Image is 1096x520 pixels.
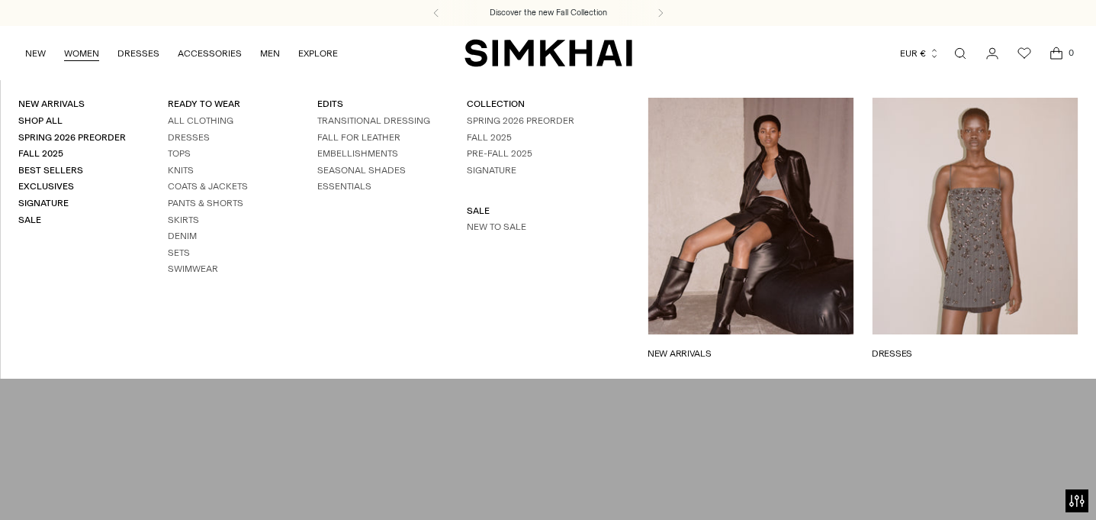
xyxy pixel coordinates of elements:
a: Open search modal [945,38,975,69]
a: SIMKHAI [464,38,632,68]
a: NEW [25,37,46,70]
a: Go to the account page [977,38,1008,69]
a: EXPLORE [298,37,338,70]
a: Discover the new Fall Collection [490,7,607,19]
button: EUR € [900,37,940,70]
a: Wishlist [1009,38,1040,69]
a: DRESSES [117,37,159,70]
a: MEN [260,37,280,70]
span: 0 [1064,46,1078,60]
a: ACCESSORIES [178,37,242,70]
a: WOMEN [64,37,99,70]
a: Open cart modal [1041,38,1072,69]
